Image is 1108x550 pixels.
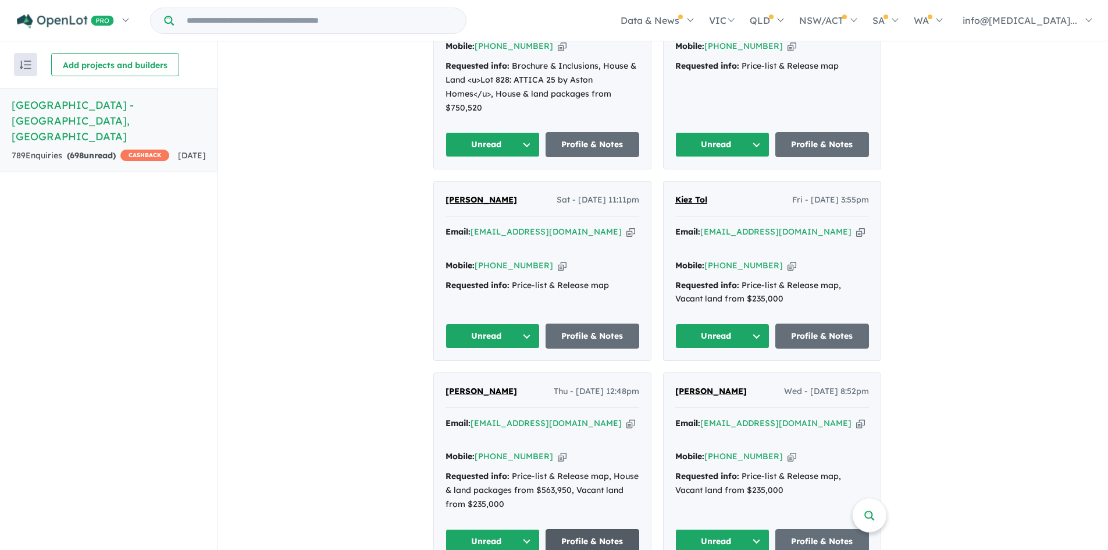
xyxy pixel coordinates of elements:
a: [EMAIL_ADDRESS][DOMAIN_NAME] [471,418,622,428]
span: [PERSON_NAME] [446,386,517,396]
button: Copy [788,260,796,272]
span: [DATE] [178,150,206,161]
button: Add projects and builders [51,53,179,76]
a: [PERSON_NAME] [675,385,747,399]
img: Openlot PRO Logo White [17,14,114,29]
button: Unread [446,132,540,157]
span: Fri - [DATE] 3:55pm [792,193,869,207]
a: [PHONE_NUMBER] [475,260,553,271]
div: 789 Enquir ies [12,149,169,163]
button: Copy [788,40,796,52]
a: Profile & Notes [546,324,640,349]
span: Kiez Tol [675,194,707,205]
a: Profile & Notes [775,324,870,349]
button: Copy [626,226,635,238]
span: [PERSON_NAME] [446,194,517,205]
strong: Requested info: [446,471,510,481]
span: info@[MEDICAL_DATA]... [963,15,1077,26]
img: sort.svg [20,61,31,69]
strong: Mobile: [446,260,475,271]
a: [EMAIL_ADDRESS][DOMAIN_NAME] [700,418,852,428]
strong: Requested info: [446,61,510,71]
div: Price-list & Release map, House & land packages from $563,950, Vacant land from $235,000 [446,470,639,511]
div: Price-list & Release map [446,279,639,293]
a: [PERSON_NAME] [446,193,517,207]
strong: Email: [675,226,700,237]
div: Price-list & Release map [675,59,869,73]
a: [PHONE_NUMBER] [704,41,783,51]
button: Copy [788,450,796,463]
input: Try estate name, suburb, builder or developer [176,8,464,33]
a: [EMAIL_ADDRESS][DOMAIN_NAME] [700,226,852,237]
a: Profile & Notes [775,132,870,157]
button: Copy [856,226,865,238]
strong: ( unread) [67,150,116,161]
a: [PHONE_NUMBER] [475,41,553,51]
strong: Requested info: [446,280,510,290]
strong: Mobile: [675,41,704,51]
strong: Requested info: [675,61,739,71]
strong: Requested info: [675,471,739,481]
div: Price-list & Release map, Vacant land from $235,000 [675,470,869,498]
strong: Email: [446,418,471,428]
strong: Mobile: [446,41,475,51]
strong: Requested info: [675,280,739,290]
a: [PHONE_NUMBER] [475,451,553,462]
div: Brochure & Inclusions, House & Land <u>Lot 828: ATTICA 25 by Aston Homes</u>, House & land packag... [446,59,639,115]
button: Copy [558,40,567,52]
button: Copy [626,417,635,430]
a: [PHONE_NUMBER] [704,451,783,462]
button: Unread [446,324,540,349]
a: Profile & Notes [546,132,640,157]
strong: Email: [675,418,700,428]
span: 698 [70,150,84,161]
strong: Mobile: [675,260,704,271]
span: Wed - [DATE] 8:52pm [784,385,869,399]
h5: [GEOGRAPHIC_DATA] - [GEOGRAPHIC_DATA] , [GEOGRAPHIC_DATA] [12,97,206,144]
button: Copy [558,260,567,272]
button: Copy [558,450,567,463]
a: [EMAIL_ADDRESS][DOMAIN_NAME] [471,226,622,237]
button: Copy [856,417,865,430]
span: CASHBACK [120,150,169,161]
span: Sat - [DATE] 11:11pm [557,193,639,207]
a: [PHONE_NUMBER] [704,260,783,271]
strong: Mobile: [446,451,475,462]
button: Unread [675,132,769,157]
span: [PERSON_NAME] [675,386,747,396]
button: Unread [675,324,769,349]
a: Kiez Tol [675,193,707,207]
span: Thu - [DATE] 12:48pm [554,385,639,399]
strong: Mobile: [675,451,704,462]
a: [PERSON_NAME] [446,385,517,399]
strong: Email: [446,226,471,237]
div: Price-list & Release map, Vacant land from $235,000 [675,279,869,307]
